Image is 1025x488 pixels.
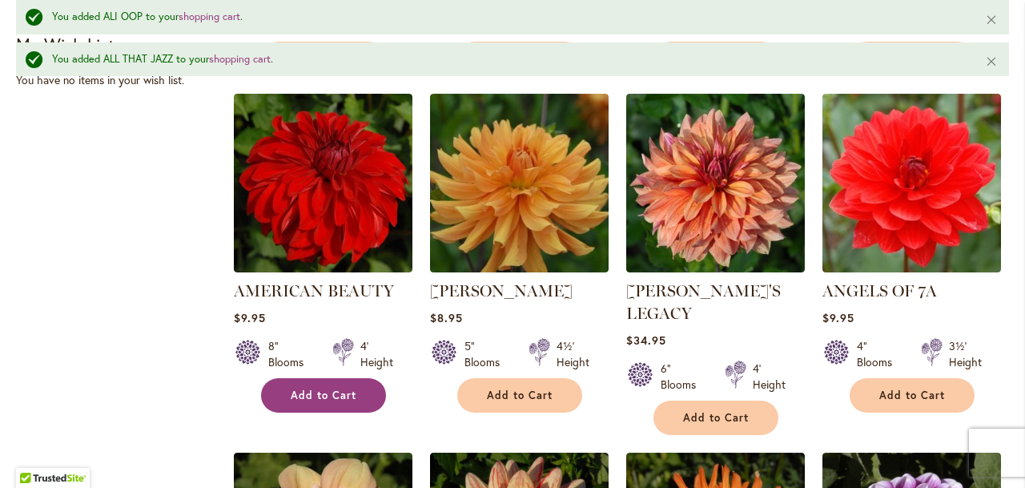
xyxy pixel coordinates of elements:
a: [PERSON_NAME] [430,281,573,300]
div: 4' Height [753,361,786,393]
span: $8.95 [430,310,463,325]
a: Andy's Legacy [626,260,805,276]
button: Add to Cart [653,401,778,435]
iframe: Launch Accessibility Center [12,431,57,476]
img: ANGELS OF 7A [822,94,1001,272]
div: 4½' Height [557,338,589,370]
img: Andy's Legacy [626,94,805,272]
button: Add to Cart [457,378,582,413]
div: 3½' Height [949,338,982,370]
span: Add to Cart [291,389,356,402]
span: $9.95 [234,310,266,325]
a: shopping cart [209,52,271,66]
div: 4" Blooms [857,338,902,370]
button: Add to Cart [261,378,386,413]
span: Add to Cart [683,411,749,425]
div: You added ALI OOP to your . [52,10,961,25]
a: ANGELS OF 7A [822,281,937,300]
span: Add to Cart [879,389,945,402]
a: AMERICAN BEAUTY [234,281,394,300]
span: $34.95 [626,333,666,348]
div: You have no items in your wish list. [16,72,223,88]
div: 4' Height [360,338,393,370]
div: 6" Blooms [661,361,705,393]
div: 5" Blooms [464,338,509,370]
a: [PERSON_NAME]'S LEGACY [626,281,781,323]
span: Add to Cart [487,389,553,402]
div: You added ALL THAT JAZZ to your . [52,52,961,67]
a: shopping cart [179,10,240,23]
a: ANDREW CHARLES [430,260,609,276]
a: AMERICAN BEAUTY [234,260,412,276]
a: ANGELS OF 7A [822,260,1001,276]
img: AMERICAN BEAUTY [234,94,412,272]
button: Add to Cart [850,378,975,413]
div: 8" Blooms [268,338,313,370]
img: ANDREW CHARLES [430,94,609,272]
span: $9.95 [822,310,854,325]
